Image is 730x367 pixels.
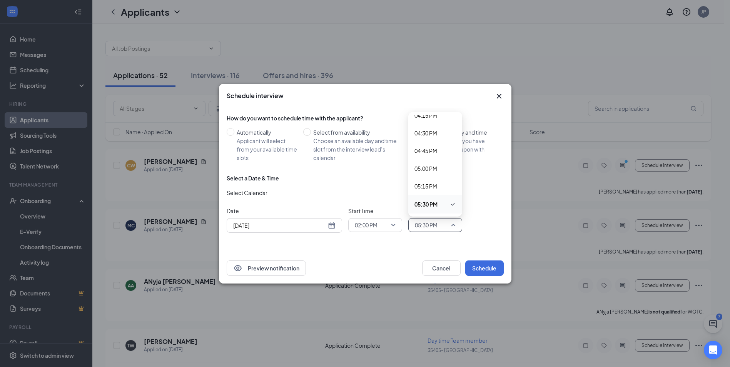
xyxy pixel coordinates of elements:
button: Cancel [422,260,461,276]
span: 05:00 PM [414,164,437,173]
div: Select a Date & Time [227,174,279,182]
span: Date [227,207,342,215]
button: Close [494,92,504,101]
div: Choose an available day and time slot from the interview lead’s calendar [313,137,404,162]
span: Start Time [348,207,402,215]
button: Schedule [465,260,504,276]
div: Automatically [237,128,297,137]
svg: Cross [494,92,504,101]
svg: Eye [233,264,242,273]
div: Open Intercom Messenger [704,341,722,359]
span: 04:45 PM [414,147,437,155]
h3: Schedule interview [227,92,284,100]
span: 04:30 PM [414,129,437,137]
span: 02:00 PM [355,219,378,231]
span: 04:15 PM [414,111,437,120]
div: Applicant will select from your available time slots [237,137,297,162]
span: Select Calendar [227,189,267,197]
span: 05:30 PM [415,219,438,231]
svg: Checkmark [450,200,456,209]
span: 05:15 PM [414,182,437,190]
span: 05:30 PM [414,200,438,209]
button: EyePreview notification [227,260,306,276]
div: How do you want to schedule time with the applicant? [227,114,504,122]
input: Aug 28, 2025 [233,221,326,230]
div: Select from availability [313,128,404,137]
